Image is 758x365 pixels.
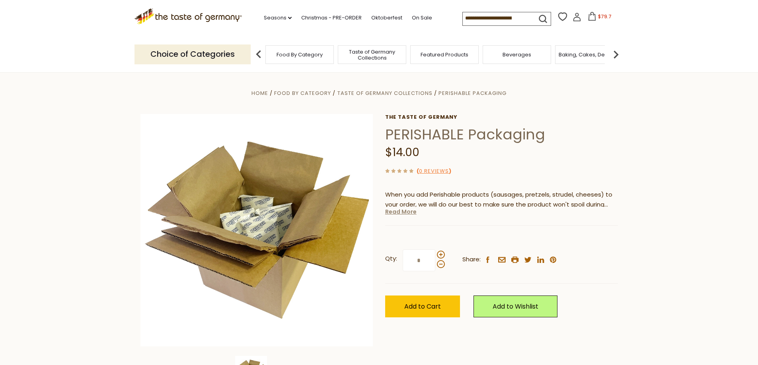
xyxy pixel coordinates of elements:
[385,208,417,216] a: Read More
[140,114,373,346] img: PERISHABLE Packaging
[419,167,449,176] a: 0 Reviews
[337,89,433,97] a: Taste of Germany Collections
[134,44,251,64] p: Choice of Categories
[277,52,323,58] a: Food By Category
[251,89,268,97] a: Home
[385,190,618,210] p: When you add Perishable products (sausages, pretzels, strudel, cheeses) to your order, we will do...
[371,14,402,22] a: Oktoberfest
[608,46,624,62] img: next arrow
[385,114,618,120] a: The Taste of Germany
[251,46,267,62] img: previous arrow
[385,145,419,160] span: $14.00
[264,14,292,22] a: Seasons
[598,13,612,20] span: $79.7
[438,89,507,97] a: PERISHABLE Packaging
[474,295,557,317] a: Add to Wishlist
[412,14,432,22] a: On Sale
[385,126,618,143] h1: PERISHABLE Packaging
[301,14,362,22] a: Christmas - PRE-ORDER
[274,89,331,97] a: Food By Category
[583,12,617,24] button: $79.7
[404,302,441,311] span: Add to Cart
[403,249,435,271] input: Qty:
[385,254,397,264] strong: Qty:
[503,52,531,58] a: Beverages
[340,49,404,61] a: Taste of Germany Collections
[421,52,468,58] a: Featured Products
[462,255,481,265] span: Share:
[417,167,451,175] span: ( )
[385,295,460,317] button: Add to Cart
[559,52,620,58] a: Baking, Cakes, Desserts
